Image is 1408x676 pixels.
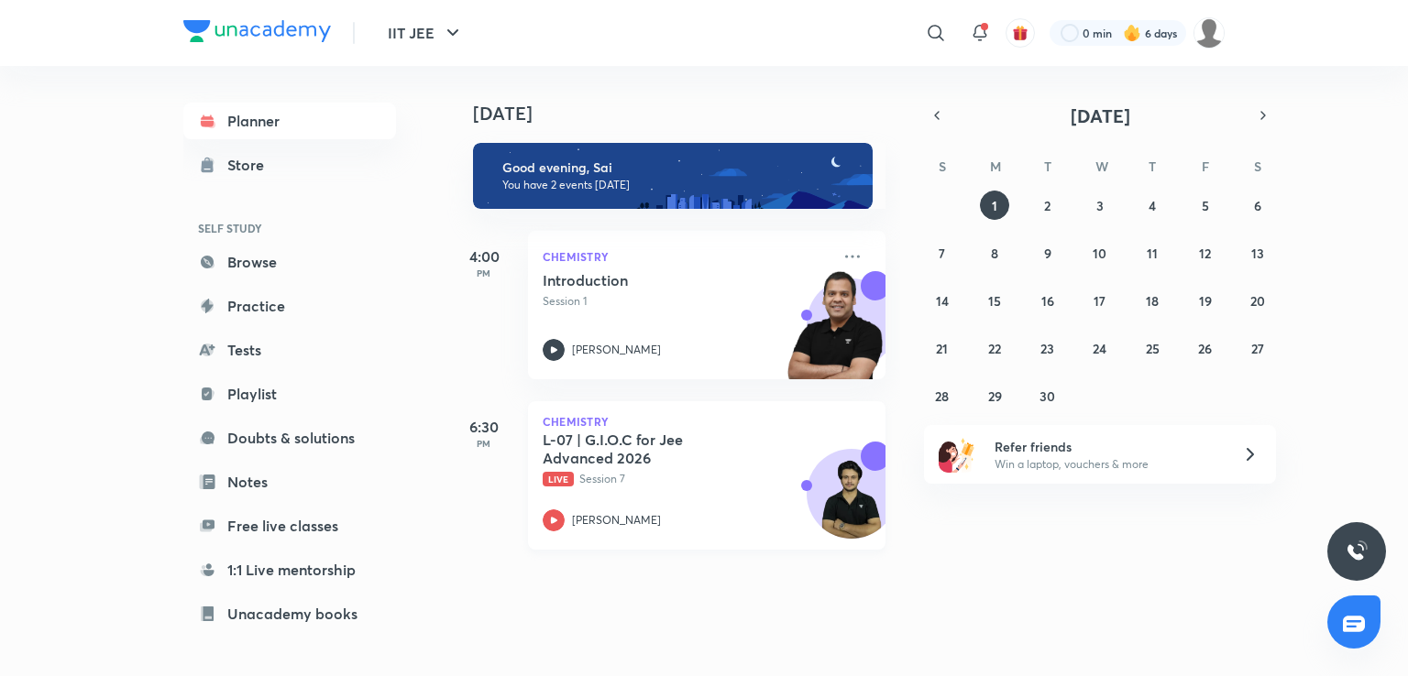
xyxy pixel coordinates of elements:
a: Browse [183,244,396,280]
abbr: Thursday [1149,158,1156,175]
button: September 22, 2025 [980,333,1009,363]
button: September 12, 2025 [1191,238,1220,267]
button: September 16, 2025 [1033,286,1062,315]
p: Win a laptop, vouchers & more [995,456,1220,473]
button: September 11, 2025 [1138,238,1167,267]
a: Notes [183,463,396,500]
button: September 14, 2025 [928,286,957,315]
p: You have 2 events [DATE] [502,178,856,192]
a: Company Logo [183,20,331,47]
h5: L-07 | G.I.O.C for Jee Advanced 2026 [543,431,771,467]
button: September 24, 2025 [1085,333,1115,363]
abbr: September 3, 2025 [1096,197,1104,214]
button: IIT JEE [377,15,475,51]
img: streak [1123,24,1141,42]
button: September 21, 2025 [928,333,957,363]
p: [PERSON_NAME] [572,512,661,529]
abbr: September 25, 2025 [1146,340,1160,357]
button: September 29, 2025 [980,381,1009,410]
a: Planner [183,103,396,139]
button: September 19, 2025 [1191,286,1220,315]
a: 1:1 Live mentorship [183,551,396,588]
h5: 6:30 [447,416,521,438]
abbr: September 2, 2025 [1044,197,1050,214]
p: Chemistry [543,245,830,267]
h6: Good evening, Sai [502,159,856,176]
abbr: September 26, 2025 [1198,340,1212,357]
a: Free live classes [183,507,396,544]
button: September 20, 2025 [1243,286,1272,315]
button: September 4, 2025 [1138,191,1167,220]
abbr: September 21, 2025 [936,340,948,357]
abbr: Monday [990,158,1001,175]
abbr: September 9, 2025 [1044,245,1051,262]
a: Tests [183,332,396,368]
p: PM [447,438,521,449]
abbr: September 12, 2025 [1199,245,1211,262]
button: avatar [1006,18,1035,48]
button: September 26, 2025 [1191,333,1220,363]
p: Session 1 [543,293,830,310]
abbr: September 14, 2025 [936,292,949,310]
button: September 15, 2025 [980,286,1009,315]
button: September 9, 2025 [1033,238,1062,267]
a: Doubts & solutions [183,420,396,456]
h6: Refer friends [995,437,1220,456]
abbr: September 28, 2025 [935,387,949,405]
abbr: September 1, 2025 [992,197,997,214]
button: September 6, 2025 [1243,191,1272,220]
button: September 5, 2025 [1191,191,1220,220]
button: September 25, 2025 [1138,333,1167,363]
abbr: Friday [1202,158,1209,175]
abbr: September 15, 2025 [988,292,1001,310]
abbr: September 29, 2025 [988,387,1002,405]
p: PM [447,267,521,278]
img: Avatar [808,459,896,547]
abbr: September 23, 2025 [1040,340,1054,357]
p: Session 7 [543,471,830,487]
img: avatar [1012,25,1028,41]
abbr: September 17, 2025 [1094,292,1105,310]
img: Sai Rakshith [1193,17,1225,49]
button: September 7, 2025 [928,238,957,267]
span: Live [543,472,574,486]
abbr: September 8, 2025 [991,245,998,262]
abbr: Saturday [1254,158,1261,175]
a: Unacademy books [183,595,396,632]
button: September 28, 2025 [928,381,957,410]
h5: Introduction [543,271,771,289]
button: September 10, 2025 [1085,238,1115,267]
abbr: September 20, 2025 [1250,292,1265,310]
p: Chemistry [543,416,871,427]
a: Practice [183,288,396,324]
abbr: September 10, 2025 [1093,245,1106,262]
a: Store [183,147,396,183]
h5: 4:00 [447,245,521,267]
button: September 1, 2025 [980,191,1009,220]
abbr: September 6, 2025 [1254,197,1261,214]
abbr: September 19, 2025 [1199,292,1212,310]
abbr: September 27, 2025 [1251,340,1264,357]
button: September 17, 2025 [1085,286,1115,315]
abbr: Tuesday [1044,158,1051,175]
img: referral [939,436,975,473]
button: [DATE] [950,103,1250,128]
h6: SELF STUDY [183,213,396,244]
abbr: September 7, 2025 [939,245,945,262]
img: evening [473,143,873,209]
h4: [DATE] [473,103,904,125]
img: ttu [1346,540,1368,562]
abbr: Wednesday [1095,158,1108,175]
abbr: September 5, 2025 [1202,197,1209,214]
button: September 3, 2025 [1085,191,1115,220]
img: unacademy [785,271,885,398]
span: [DATE] [1071,104,1130,128]
button: September 23, 2025 [1033,333,1062,363]
abbr: September 11, 2025 [1147,245,1158,262]
abbr: September 16, 2025 [1041,292,1054,310]
p: [PERSON_NAME] [572,342,661,358]
abbr: September 13, 2025 [1251,245,1264,262]
img: Company Logo [183,20,331,42]
abbr: September 24, 2025 [1093,340,1106,357]
a: Playlist [183,376,396,412]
